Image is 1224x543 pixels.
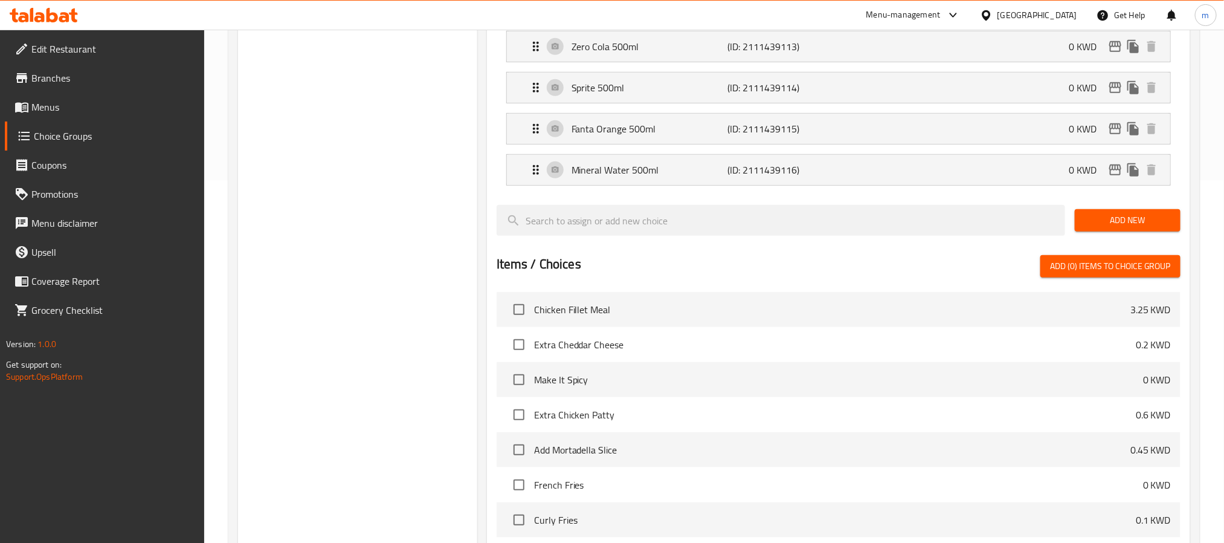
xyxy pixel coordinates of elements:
span: Version: [6,336,36,352]
p: 3.25 KWD [1130,302,1171,317]
span: French Fries [534,478,1143,492]
p: (ID: 2111439114) [727,80,831,95]
a: Upsell [5,238,204,267]
button: edit [1106,37,1124,56]
span: Menu disclaimer [31,216,195,230]
span: m [1202,8,1210,22]
span: Promotions [31,187,195,201]
p: Sprite 500ml [572,80,727,95]
button: duplicate [1124,161,1142,179]
button: delete [1142,79,1161,97]
p: 0 KWD [1069,163,1106,177]
h2: Items / Choices [497,255,581,273]
button: edit [1106,120,1124,138]
span: Curly Fries [534,513,1136,527]
li: Expand [497,67,1181,108]
p: 0 KWD [1143,372,1171,387]
p: 0 KWD [1069,39,1106,54]
span: Select choice [506,437,532,463]
a: Coverage Report [5,267,204,296]
p: (ID: 2111439113) [727,39,831,54]
span: Select choice [506,332,532,357]
li: Expand [497,26,1181,67]
span: Make It Spicy [534,372,1143,387]
button: edit [1106,79,1124,97]
span: Select choice [506,472,532,498]
a: Edit Restaurant [5,34,204,63]
span: Select choice [506,367,532,392]
li: Expand [497,149,1181,190]
button: delete [1142,37,1161,56]
a: Menu disclaimer [5,209,204,238]
span: Coverage Report [31,274,195,288]
a: Coupons [5,151,204,180]
span: Add New [1084,213,1171,228]
span: Branches [31,71,195,85]
p: 0.45 KWD [1130,443,1171,457]
p: 0 KWD [1069,122,1106,136]
span: 1.0.0 [37,336,56,352]
p: Fanta Orange 500ml [572,122,727,136]
span: Select choice [506,507,532,533]
span: Extra Chicken Patty [534,408,1136,422]
span: Add (0) items to choice group [1050,259,1171,274]
p: 0 KWD [1143,478,1171,492]
div: Expand [507,31,1170,62]
button: delete [1142,161,1161,179]
div: Expand [507,114,1170,144]
a: Branches [5,63,204,93]
span: Extra Cheddar Cheese [534,337,1136,352]
a: Menus [5,93,204,122]
span: Menus [31,100,195,114]
a: Choice Groups [5,122,204,151]
span: Choice Groups [34,129,195,143]
span: Get support on: [6,357,62,372]
span: Coupons [31,158,195,172]
a: Support.OpsPlatform [6,369,83,385]
span: Select choice [506,297,532,322]
button: duplicate [1124,37,1142,56]
li: Expand [497,108,1181,149]
button: delete [1142,120,1161,138]
a: Promotions [5,180,204,209]
div: [GEOGRAPHIC_DATA] [997,8,1077,22]
p: Zero Cola 500ml [572,39,727,54]
span: Chicken Fillet Meal [534,302,1130,317]
button: duplicate [1124,79,1142,97]
span: Edit Restaurant [31,42,195,56]
span: Grocery Checklist [31,303,195,317]
input: search [497,205,1065,236]
button: duplicate [1124,120,1142,138]
p: 0.6 KWD [1136,408,1171,422]
p: (ID: 2111439116) [727,163,831,177]
div: Expand [507,73,1170,103]
p: 0.1 KWD [1136,513,1171,527]
a: Grocery Checklist [5,296,204,325]
span: Add Mortadella Slice [534,443,1130,457]
p: (ID: 2111439115) [727,122,831,136]
p: Mineral Water 500ml [572,163,727,177]
span: Upsell [31,245,195,259]
span: Select choice [506,402,532,428]
p: 0 KWD [1069,80,1106,95]
button: edit [1106,161,1124,179]
button: Add (0) items to choice group [1040,255,1181,278]
button: Add New [1075,209,1181,232]
div: Menu-management [866,8,941,22]
p: 0.2 KWD [1136,337,1171,352]
div: Expand [507,155,1170,185]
